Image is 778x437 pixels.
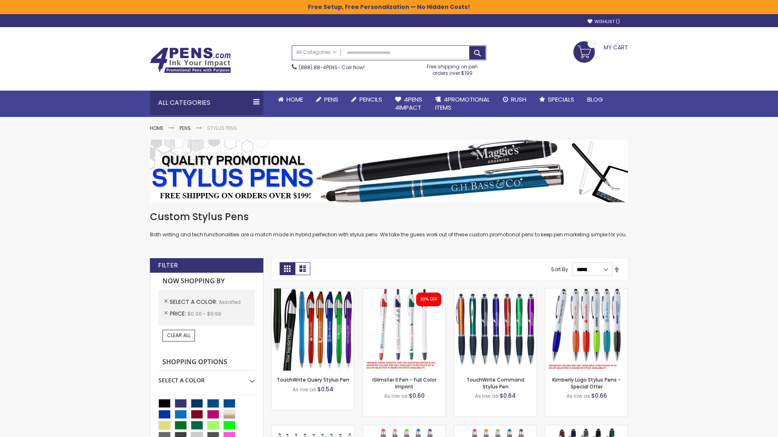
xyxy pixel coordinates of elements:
[363,289,445,371] img: iSlimster II - Full Color-Assorted
[272,425,354,432] a: Stiletto Advertising Stylus Pens-Assorted
[475,392,498,399] span: As low as
[280,262,295,275] strong: Grid
[170,310,188,318] span: Price
[533,91,581,108] a: Specials
[296,49,337,55] span: All Categories
[372,376,436,390] a: iSlimster II Pen - Full Color Imprint
[286,95,303,104] span: Home
[454,289,536,371] img: TouchWrite Command Stylus Pen-Assorted
[587,95,603,104] span: Blog
[545,288,628,295] a: Kimberly Logo Stylus Pens-Assorted
[454,425,536,432] a: Islander Softy Gel with Stylus - ColorJet Imprint-Assorted
[150,210,628,223] h1: Custom Stylus Pens
[345,91,389,108] a: Pencils
[271,91,310,108] a: Home
[170,298,219,306] span: Select A Color
[219,299,241,305] span: Assorted
[272,289,354,371] img: TouchWrite Query Stylus Pen-Assorted
[150,210,628,238] div: Both writing and tech functionalities are a match made in hybrid perfection with stylus pens. We ...
[158,273,255,290] strong: Now Shopping by
[150,140,628,202] img: Stylus Pens
[167,332,190,339] span: Clear All
[511,95,526,104] span: Rush
[551,266,568,273] label: Sort By
[545,425,628,432] a: Custom Soft Touch® Metal Pens with Stylus-Assorted
[180,125,191,132] a: Pens
[299,64,365,71] span: - Call Now!
[419,60,487,76] div: Free shipping on pen orders over $199
[299,64,338,71] a: (888) 88-4PENS
[150,47,231,73] img: 4Pens Custom Pens and Promotional Products
[466,376,524,390] a: TouchWrite Command Stylus Pen
[591,392,607,400] span: $0.66
[389,91,429,117] a: 4Pens4impact
[293,386,316,393] span: As low as
[277,376,349,383] a: TouchWrite Query Stylus Pen
[429,91,496,117] a: 4PROMOTIONALITEMS
[272,288,354,295] a: TouchWrite Query Stylus Pen-Assorted
[150,125,163,132] a: Home
[158,371,255,384] div: Select A Color
[545,289,628,371] img: Kimberly Logo Stylus Pens-Assorted
[317,385,333,393] span: $0.54
[363,425,445,432] a: Islander Softy Gel Pen with Stylus-Assorted
[324,95,338,104] span: Pens
[363,288,445,295] a: iSlimster II - Full Color-Assorted
[359,95,382,104] span: Pencils
[158,354,255,371] strong: Shopping Options
[420,297,437,302] div: 30% OFF
[552,376,621,390] a: Kimberly Logo Stylus Pens - Special Offer
[292,46,341,59] a: All Categories
[548,95,574,104] span: Specials
[310,91,345,108] a: Pens
[454,288,536,295] a: TouchWrite Command Stylus Pen-Assorted
[409,392,425,400] span: $0.60
[207,125,237,132] strong: Stylus Pens
[158,261,178,270] strong: Filter
[500,392,516,400] span: $0.64
[395,95,422,112] span: 4Pens 4impact
[150,91,263,115] div: All Categories
[588,19,620,25] a: Wishlist
[435,95,490,112] span: 4PROMOTIONAL ITEMS
[162,330,195,341] a: Clear All
[384,392,408,399] span: As low as
[188,310,221,317] span: $0.00 - $9.99
[581,91,609,108] a: Blog
[496,91,533,108] a: Rush
[566,392,590,399] span: As low as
